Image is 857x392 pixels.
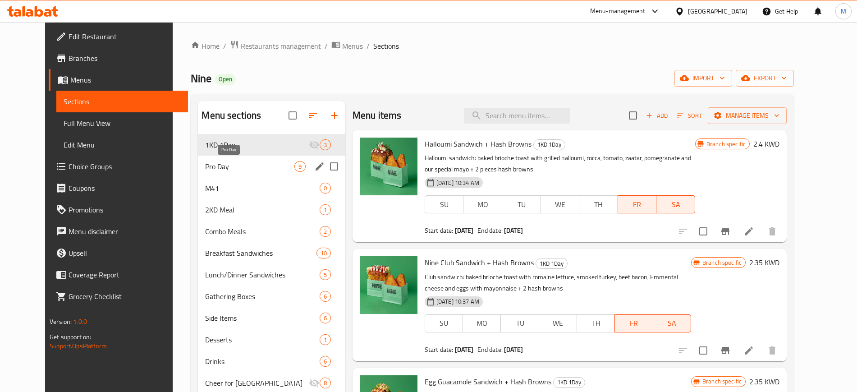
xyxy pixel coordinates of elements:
button: Manage items [708,107,787,124]
div: items [320,269,331,280]
button: Branch-specific-item [715,340,736,361]
div: items [320,378,331,388]
div: items [320,226,331,237]
a: Full Menu View [56,112,188,134]
button: delete [761,221,783,242]
button: TH [579,195,618,213]
span: 3 [320,141,330,149]
span: Drinks [205,356,319,367]
div: Drinks6 [198,350,345,372]
h6: 2.35 KWD [749,256,779,269]
span: Grocery Checklist [69,291,181,302]
span: 9 [295,162,305,171]
a: Edit menu item [743,226,754,237]
h6: 2.35 KWD [749,375,779,388]
span: Coverage Report [69,269,181,280]
span: Sort sections [302,105,324,126]
div: Cheer for Kuwait [205,378,308,388]
div: Pro Day9edit [198,156,345,177]
span: End date: [477,344,503,355]
button: Branch-specific-item [715,221,736,242]
span: Promotions [69,204,181,215]
span: 6 [320,292,330,301]
li: / [367,41,370,51]
span: Menu disclaimer [69,226,181,237]
span: Cheer for [GEOGRAPHIC_DATA] [205,378,308,388]
button: export [736,70,794,87]
span: TU [506,198,537,211]
span: TH [581,317,611,330]
h2: Menu sections [202,109,261,122]
span: Branch specific [699,258,745,267]
h2: Menu items [353,109,402,122]
div: items [320,183,331,194]
svg: Inactive section [309,139,320,150]
span: 0 [320,184,330,193]
button: Add section [324,105,345,126]
span: 1KD 1Day [534,139,565,150]
a: Menus [49,69,188,91]
span: Open [215,75,236,83]
a: Home [191,41,220,51]
span: Sections [373,41,399,51]
div: Side Items6 [198,307,345,329]
div: Combo Meals2 [198,221,345,242]
button: SU [425,195,464,213]
span: Egg Guacamole Sandwich + Hash Browns [425,375,551,388]
button: import [674,70,732,87]
div: 1KD 1Day [533,139,565,150]
b: [DATE] [455,225,474,236]
button: WE [541,195,580,213]
span: Edit Menu [64,139,181,150]
span: import [682,73,725,84]
span: 6 [320,314,330,323]
button: FR [618,195,657,213]
div: 1KD 1Day [205,139,308,150]
span: Pro Day [205,161,294,172]
span: Breakfast Sandwiches [205,248,316,258]
button: SA [653,314,691,332]
div: Gathering Boxes6 [198,286,345,307]
span: MO [467,317,497,330]
span: Start date: [425,225,454,236]
span: Restaurants management [241,41,321,51]
button: SU [425,314,463,332]
span: Get support on: [50,331,91,343]
a: Sections [56,91,188,112]
div: Side Items [205,313,319,323]
li: / [223,41,226,51]
span: 2KD Meal [205,204,319,215]
div: items [320,139,331,150]
span: 8 [320,379,330,387]
span: Edit Restaurant [69,31,181,42]
button: TU [502,195,541,213]
span: 1KD 1Day [536,258,567,269]
div: M410 [198,177,345,199]
a: Restaurants management [230,40,321,52]
a: Upsell [49,242,188,264]
button: TH [577,314,615,332]
span: SA [660,198,692,211]
span: Branches [69,53,181,64]
div: items [320,313,331,323]
a: Support.OpsPlatform [50,340,107,352]
span: WE [543,317,573,330]
span: [DATE] 10:34 AM [433,179,483,187]
span: Choice Groups [69,161,181,172]
button: edit [313,160,326,173]
b: [DATE] [504,225,523,236]
button: delete [761,340,783,361]
span: Coupons [69,183,181,194]
a: Menus [331,40,363,52]
a: Edit Restaurant [49,26,188,47]
b: [DATE] [455,344,474,355]
a: Menu disclaimer [49,221,188,242]
a: Branches [49,47,188,69]
div: Desserts1 [198,329,345,350]
span: Manage items [715,110,779,121]
a: Edit menu item [743,345,754,356]
div: Combo Meals [205,226,319,237]
button: TU [500,314,539,332]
